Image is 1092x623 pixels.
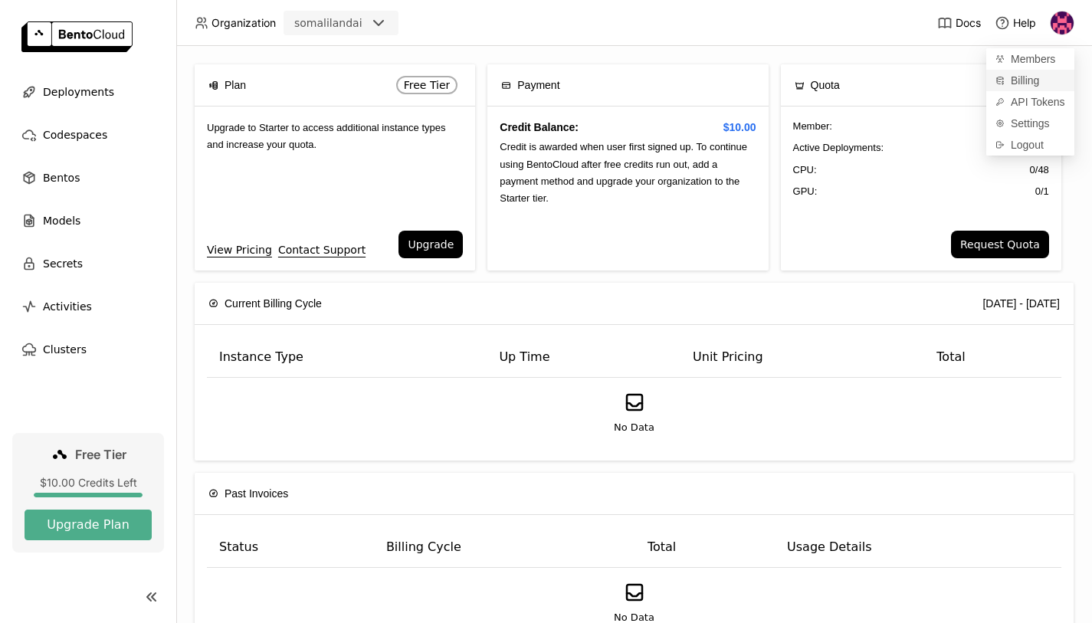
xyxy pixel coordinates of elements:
[982,295,1060,312] div: [DATE] - [DATE]
[517,77,559,93] span: Payment
[212,16,276,30] span: Organization
[43,83,114,101] span: Deployments
[1011,138,1044,152] span: Logout
[680,337,924,378] th: Unit Pricing
[924,337,1061,378] th: Total
[207,527,374,568] th: Status
[500,119,756,136] h4: Credit Balance:
[1051,11,1074,34] img: Angel Chung
[43,297,92,316] span: Activities
[723,119,756,136] span: $10.00
[1011,74,1039,87] span: Billing
[12,77,164,107] a: Deployments
[793,140,884,156] span: Active Deployments :
[43,340,87,359] span: Clusters
[207,337,487,378] th: Instance Type
[986,48,1074,70] a: Members
[986,70,1074,91] a: Billing
[43,126,107,144] span: Codespaces
[12,205,164,236] a: Models
[21,21,133,52] img: logo
[793,162,817,178] span: CPU:
[995,15,1036,31] div: Help
[811,77,840,93] span: Quota
[986,134,1074,156] div: Logout
[956,16,981,30] span: Docs
[986,113,1074,134] a: Settings
[1011,52,1055,66] span: Members
[374,527,635,568] th: Billing Cycle
[1011,95,1065,109] span: API Tokens
[404,79,451,91] span: Free Tier
[951,231,1049,258] button: Request Quota
[294,15,362,31] div: somalilandai
[937,15,981,31] a: Docs
[75,447,126,462] span: Free Tier
[614,420,654,435] span: No Data
[225,485,288,502] span: Past Invoices
[364,16,366,31] input: Selected somalilandai.
[225,295,322,312] span: Current Billing Cycle
[12,120,164,150] a: Codespaces
[43,211,80,230] span: Models
[43,254,83,273] span: Secrets
[793,184,818,199] span: GPU:
[12,433,164,553] a: Free Tier$10.00 Credits LeftUpgrade Plan
[12,334,164,365] a: Clusters
[207,122,445,150] span: Upgrade to Starter to access additional instance types and increase your quota.
[12,291,164,322] a: Activities
[793,119,832,134] span: Member :
[207,241,272,258] a: View Pricing
[487,337,680,378] th: Up Time
[225,77,246,93] span: Plan
[12,162,164,193] a: Bentos
[43,169,80,187] span: Bentos
[1030,162,1049,178] span: 0 / 48
[635,527,775,568] th: Total
[1035,184,1049,199] span: 0 / 1
[1013,16,1036,30] span: Help
[12,248,164,279] a: Secrets
[25,476,152,490] div: $10.00 Credits Left
[1011,116,1050,130] span: Settings
[398,231,463,258] button: Upgrade
[500,141,747,204] span: Credit is awarded when user first signed up. To continue using BentoCloud after free credits run ...
[25,510,152,540] button: Upgrade Plan
[775,527,1061,568] th: Usage Details
[278,241,366,258] a: Contact Support
[986,91,1074,113] a: API Tokens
